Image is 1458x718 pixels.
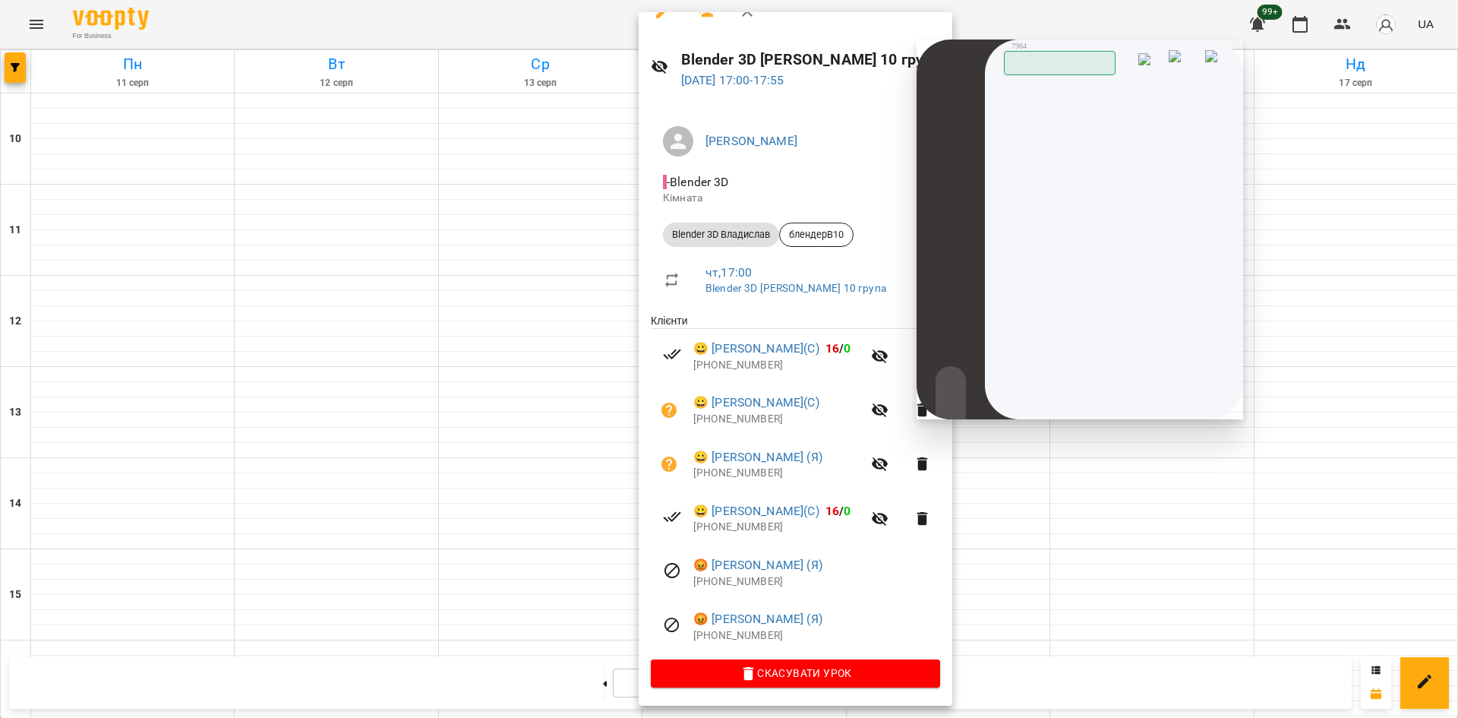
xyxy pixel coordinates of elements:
p: [PHONE_NUMBER] [693,358,862,373]
a: 😀 [PERSON_NAME] (Я) [693,448,822,467]
a: Blender 3D [PERSON_NAME] 10 група [705,282,886,294]
span: Скасувати Урок [663,664,928,682]
p: [PHONE_NUMBER] [693,574,940,590]
a: чт , 17:00 [705,265,752,280]
button: Візит ще не сплачено. Додати оплату? [651,392,687,429]
span: Blender 3D Владислав [663,228,779,242]
h6: Blender 3D [PERSON_NAME] 10 група [681,48,941,71]
span: 16 [825,341,839,356]
button: Скасувати Урок [651,659,940,687]
a: [DATE] 17:00-17:55 [681,73,784,87]
span: - Blender 3D [663,175,732,189]
a: 😀 [PERSON_NAME](С) [693,340,819,358]
svg: Візит скасовано [663,616,681,634]
button: Візит ще не сплачено. Додати оплату? [651,446,687,482]
p: Кімната [663,191,928,206]
a: 😡 [PERSON_NAME] (Я) [693,556,822,574]
svg: Візит сплачено [663,345,681,363]
span: 0 [844,341,850,356]
p: [PHONE_NUMBER] [693,412,862,427]
a: 😀 [PERSON_NAME](С) [693,394,819,412]
a: 😡 [PERSON_NAME] (Я) [693,610,822,628]
p: [PHONE_NUMBER] [693,466,862,481]
ul: Клієнти [651,313,940,659]
svg: Візит скасовано [663,561,681,580]
div: блендерВ10 [779,223,854,247]
span: блендерВ10 [780,228,853,242]
svg: Візит сплачено [663,508,681,526]
b: / [825,504,851,518]
p: [PHONE_NUMBER] [693,628,940,644]
a: 😀 [PERSON_NAME](С) [693,502,819,520]
p: [PHONE_NUMBER] [693,520,862,535]
b: / [825,341,851,356]
span: 0 [844,504,850,518]
a: [PERSON_NAME] [705,134,797,148]
span: 16 [825,504,839,518]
